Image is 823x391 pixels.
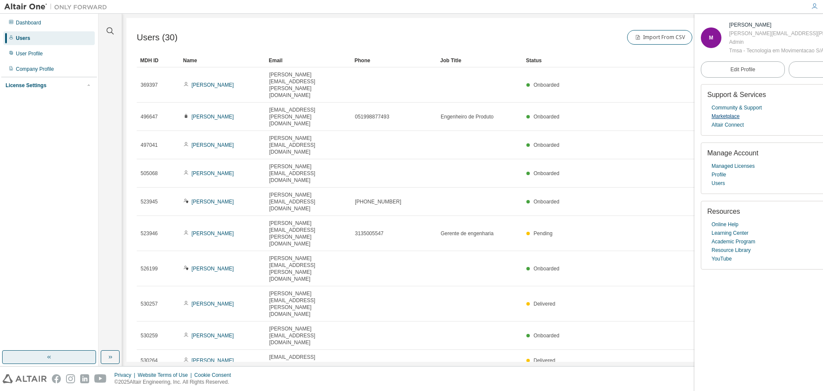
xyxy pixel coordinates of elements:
a: [PERSON_NAME] [192,333,234,339]
a: [PERSON_NAME] [192,266,234,272]
div: Privacy [114,372,138,379]
a: [PERSON_NAME] [192,114,234,120]
span: 051998877493 [355,113,389,120]
a: Profile [712,170,726,179]
span: Delivered [534,358,556,364]
a: Academic Program [712,237,755,246]
div: Website Terms of Use [138,372,194,379]
a: [PERSON_NAME] [192,199,234,205]
div: Job Title [440,54,519,67]
span: [EMAIL_ADDRESS][DOMAIN_NAME] [269,354,347,367]
span: Onboarded [534,82,559,88]
span: 523946 [141,230,158,237]
img: instagram.svg [66,374,75,383]
button: Import From CSV [627,30,692,45]
a: Community & Support [712,103,762,112]
div: Dashboard [16,19,41,26]
img: altair_logo.svg [3,374,47,383]
img: linkedin.svg [80,374,89,383]
span: Pending [534,230,553,236]
span: 505068 [141,170,158,177]
img: Altair One [4,3,111,11]
a: [PERSON_NAME] [192,230,234,236]
span: Support & Services [707,91,766,98]
span: 497041 [141,142,158,149]
span: [PERSON_NAME][EMAIL_ADDRESS][DOMAIN_NAME] [269,325,347,346]
span: Engenheiro de Produto [441,113,493,120]
a: Online Help [712,220,739,229]
a: [PERSON_NAME] [192,82,234,88]
span: 3135005547 [355,230,384,237]
a: Edit Profile [701,61,785,78]
span: Onboarded [534,114,559,120]
span: Onboarded [534,199,559,205]
a: Marketplace [712,112,739,121]
span: [PERSON_NAME][EMAIL_ADDRESS][DOMAIN_NAME] [269,191,347,212]
p: © 2025 Altair Engineering, Inc. All Rights Reserved. [114,379,236,386]
div: License Settings [6,82,46,89]
img: youtube.svg [94,374,107,383]
a: Altair Connect [712,121,744,129]
a: Learning Center [712,229,748,237]
span: 530257 [141,300,158,307]
div: Phone [354,54,433,67]
div: Cookie Consent [194,372,236,379]
a: [PERSON_NAME] [192,142,234,148]
span: 523945 [141,198,158,205]
a: Users [712,179,725,188]
div: Users [16,35,30,42]
span: 496647 [141,113,158,120]
a: [PERSON_NAME] [192,358,234,364]
span: Onboarded [534,142,559,148]
a: Managed Licenses [712,162,755,170]
div: Name [183,54,262,67]
div: Company Profile [16,66,54,73]
span: [EMAIL_ADDRESS][PERSON_NAME][DOMAIN_NAME] [269,106,347,127]
span: Onboarded [534,333,559,339]
span: Resources [707,208,740,215]
div: Status [526,54,764,67]
div: Email [269,54,348,67]
span: Delivered [534,301,556,307]
a: Resource Library [712,246,751,255]
span: Onboarded [534,266,559,272]
span: Manage Account [707,149,758,157]
a: YouTube [712,255,732,263]
span: [PERSON_NAME][EMAIL_ADDRESS][PERSON_NAME][DOMAIN_NAME] [269,71,347,99]
a: [PERSON_NAME] [192,170,234,176]
span: 530259 [141,332,158,339]
a: [PERSON_NAME] [192,301,234,307]
div: User Profile [16,50,43,57]
span: [PERSON_NAME][EMAIL_ADDRESS][PERSON_NAME][DOMAIN_NAME] [269,290,347,318]
img: facebook.svg [52,374,61,383]
span: M [709,35,713,41]
span: [PERSON_NAME][EMAIL_ADDRESS][DOMAIN_NAME] [269,163,347,184]
span: 369397 [141,82,158,88]
span: [PHONE_NUMBER] [355,198,401,205]
span: Onboarded [534,170,559,176]
span: [PERSON_NAME][EMAIL_ADDRESS][PERSON_NAME][DOMAIN_NAME] [269,255,347,282]
span: 530264 [141,357,158,364]
span: [PERSON_NAME][EMAIL_ADDRESS][PERSON_NAME][DOMAIN_NAME] [269,220,347,247]
div: MDH ID [140,54,176,67]
span: Gerente de engenharia [441,230,493,237]
span: 526199 [141,265,158,272]
span: Edit Profile [730,66,755,73]
span: [PERSON_NAME][EMAIL_ADDRESS][DOMAIN_NAME] [269,135,347,155]
span: Users (30) [137,33,177,42]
